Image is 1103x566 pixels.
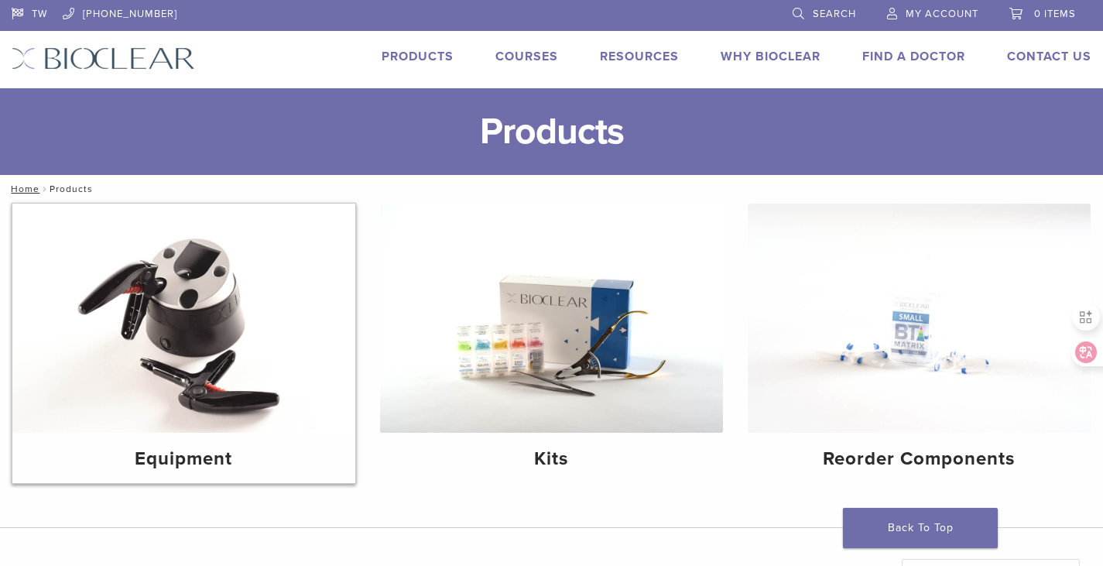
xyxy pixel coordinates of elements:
span: / [39,185,50,193]
a: Reorder Components [748,204,1091,483]
img: Equipment [12,204,355,433]
h4: Kits [392,445,711,473]
img: Reorder Components [748,204,1091,433]
span: 0 items [1034,8,1076,20]
a: Contact Us [1007,49,1091,64]
a: Find A Doctor [862,49,965,64]
a: Back To Top [843,508,998,548]
h4: Reorder Components [760,445,1078,473]
span: Search [813,8,856,20]
a: Resources [600,49,679,64]
a: Equipment [12,204,355,483]
a: Why Bioclear [721,49,820,64]
a: Home [6,184,39,194]
span: My Account [906,8,978,20]
a: Products [382,49,454,64]
a: Courses [495,49,558,64]
h4: Equipment [25,445,343,473]
img: Kits [380,204,723,433]
img: Bioclear [12,47,195,70]
a: Kits [380,204,723,483]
